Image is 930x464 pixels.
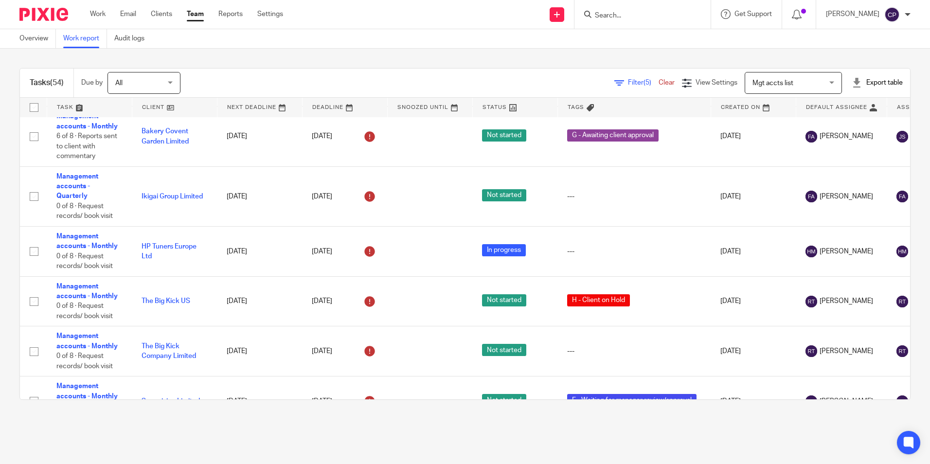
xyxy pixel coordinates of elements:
[896,246,908,257] img: svg%3E
[820,247,873,256] span: [PERSON_NAME]
[142,398,200,405] a: Sonovision Limited
[805,131,817,143] img: svg%3E
[63,29,107,48] a: Work report
[50,79,64,87] span: (54)
[19,8,68,21] img: Pixie
[896,395,908,407] img: svg%3E
[567,394,697,406] span: E - Waiting for manager review/approval
[482,244,526,256] span: In progress
[711,107,796,166] td: [DATE]
[81,78,103,88] p: Due by
[567,346,701,356] div: ---
[696,79,737,86] span: View Settings
[56,353,113,370] span: 0 of 8 · Request records/ book visit
[711,226,796,276] td: [DATE]
[114,29,152,48] a: Audit logs
[594,12,681,20] input: Search
[805,345,817,357] img: svg%3E
[142,343,196,359] a: The Big Kick Company Limited
[711,376,796,427] td: [DATE]
[142,128,189,144] a: Bakery Covent Garden Limited
[805,296,817,307] img: svg%3E
[826,9,879,19] p: [PERSON_NAME]
[217,226,302,276] td: [DATE]
[56,203,113,220] span: 0 of 8 · Request records/ book visit
[56,113,118,129] a: Management accounts - Monthly
[312,129,377,144] div: [DATE]
[752,80,793,87] span: Mgt accts list
[187,9,204,19] a: Team
[312,393,377,409] div: [DATE]
[820,131,873,141] span: [PERSON_NAME]
[115,80,123,87] span: All
[896,191,908,202] img: svg%3E
[257,9,283,19] a: Settings
[884,7,900,22] img: svg%3E
[567,247,701,256] div: ---
[711,166,796,226] td: [DATE]
[312,343,377,359] div: [DATE]
[19,29,56,48] a: Overview
[896,345,908,357] img: svg%3E
[820,296,873,306] span: [PERSON_NAME]
[482,189,526,201] span: Not started
[217,276,302,326] td: [DATE]
[805,395,817,407] img: svg%3E
[711,326,796,376] td: [DATE]
[896,296,908,307] img: svg%3E
[567,192,701,201] div: ---
[218,9,243,19] a: Reports
[482,394,526,406] span: Not started
[142,243,197,260] a: HP Tuners Europe Ltd
[567,129,659,142] span: G - Awaiting client approval
[820,346,873,356] span: [PERSON_NAME]
[56,333,118,349] a: Management accounts - Monthly
[820,192,873,201] span: [PERSON_NAME]
[217,326,302,376] td: [DATE]
[805,246,817,257] img: svg%3E
[90,9,106,19] a: Work
[711,276,796,326] td: [DATE]
[482,129,526,142] span: Not started
[56,383,118,399] a: Management accounts - Monthly
[217,166,302,226] td: [DATE]
[30,78,64,88] h1: Tasks
[56,133,117,160] span: 6 of 8 · Reports sent to client with commentary
[820,396,873,406] span: [PERSON_NAME]
[482,344,526,356] span: Not started
[312,294,377,309] div: [DATE]
[628,79,659,86] span: Filter
[312,244,377,259] div: [DATE]
[805,191,817,202] img: svg%3E
[142,193,203,200] a: Ikigai Group Limited
[56,303,113,320] span: 0 of 8 · Request records/ book visit
[659,79,675,86] a: Clear
[896,131,908,143] img: svg%3E
[644,79,651,86] span: (5)
[56,173,98,200] a: Management accounts - Quarterly
[312,189,377,204] div: [DATE]
[151,9,172,19] a: Clients
[217,376,302,427] td: [DATE]
[482,294,526,306] span: Not started
[568,105,584,110] span: Tags
[120,9,136,19] a: Email
[852,78,903,88] div: Export table
[567,294,630,306] span: H - Client on Hold
[217,107,302,166] td: [DATE]
[56,233,118,250] a: Management accounts - Monthly
[56,283,118,300] a: Management accounts - Monthly
[56,253,113,270] span: 0 of 8 · Request records/ book visit
[734,11,772,18] span: Get Support
[142,298,190,304] a: The Big Kick US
